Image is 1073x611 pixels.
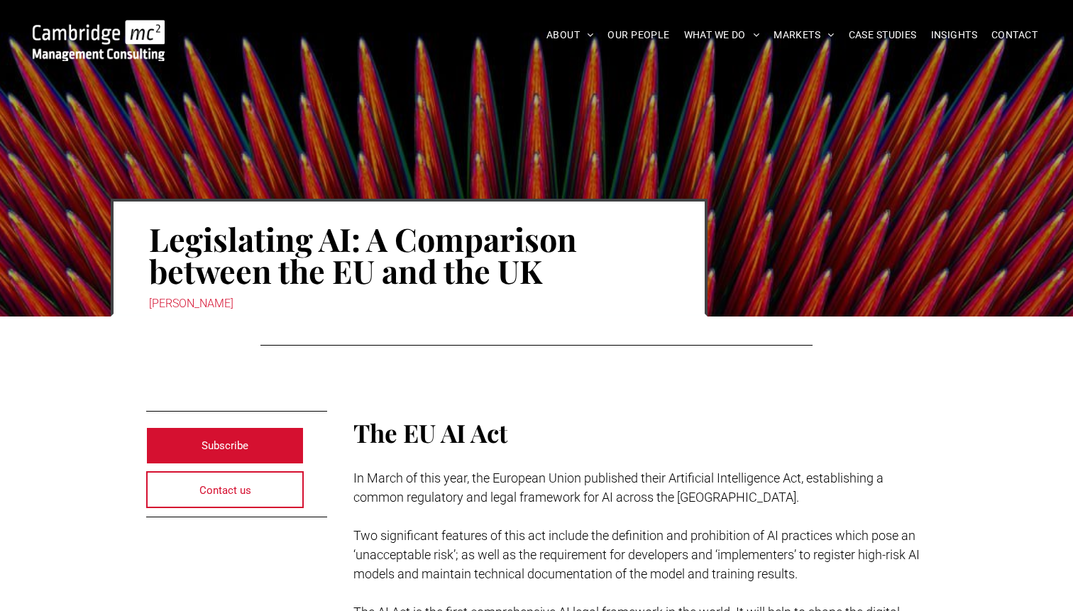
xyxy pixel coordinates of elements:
[149,221,669,288] h1: Legislating AI: A Comparison between the EU and the UK
[353,416,507,449] span: The EU AI Act
[766,24,841,46] a: MARKETS
[146,427,304,464] a: Subscribe
[33,20,165,61] img: Go to Homepage
[600,24,676,46] a: OUR PEOPLE
[924,24,984,46] a: INSIGHTS
[33,22,165,37] a: Your Business Transformed | Cambridge Management Consulting
[842,24,924,46] a: CASE STUDIES
[984,24,1045,46] a: CONTACT
[149,294,669,314] div: [PERSON_NAME]
[353,528,920,581] span: Two significant features of this act include the definition and prohibition of AI practices which...
[202,428,248,463] span: Subscribe
[146,471,304,508] a: Contact us
[539,24,601,46] a: ABOUT
[677,24,767,46] a: WHAT WE DO
[199,473,251,508] span: Contact us
[353,470,884,505] span: In March of this year, the European Union published their Artificial Intelligence Act, establishi...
